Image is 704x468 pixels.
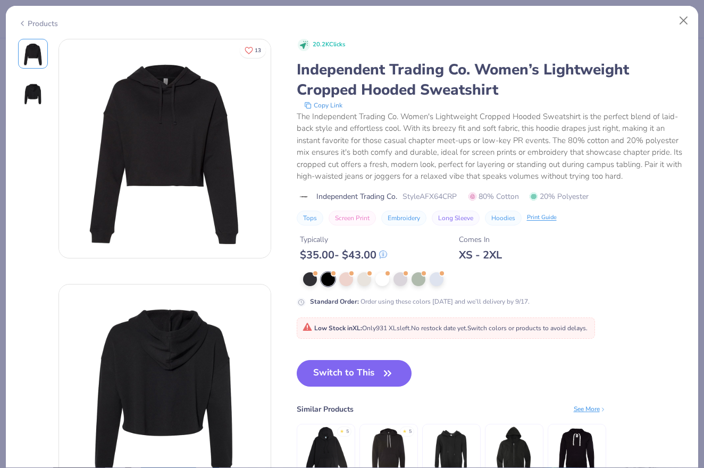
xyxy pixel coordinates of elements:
div: ★ [403,428,407,432]
button: Screen Print [329,211,376,225]
span: 13 [255,48,261,53]
img: Back [20,81,46,107]
span: 20% Polyester [530,191,589,202]
button: Close [674,11,694,31]
div: Typically [300,234,387,245]
img: brand logo [297,193,311,201]
button: Hoodies [485,211,522,225]
div: 5 [346,428,349,436]
div: XS - 2XL [459,248,502,262]
span: Independent Trading Co. [316,191,397,202]
span: No restock date yet. [411,324,467,332]
div: Similar Products [297,404,354,415]
img: Front [20,41,46,66]
button: Switch to This [297,360,412,387]
div: The Independent Trading Co. Women's Lightweight Cropped Hooded Sweatshirt is the perfect blend of... [297,111,686,182]
strong: Low Stock in XL : [314,324,362,332]
div: Order using these colors [DATE] and we’ll delivery by 9/17. [310,297,530,306]
div: ★ [340,428,344,432]
button: copy to clipboard [301,100,346,111]
div: $ 35.00 - $ 43.00 [300,248,387,262]
span: 20.2K Clicks [313,40,345,49]
strong: Standard Order : [310,297,359,306]
span: Style AFX64CRP [403,191,457,202]
span: 80% Cotton [468,191,519,202]
button: Long Sleeve [432,211,480,225]
div: Products [18,18,58,29]
button: Embroidery [381,211,426,225]
div: 5 [409,428,412,436]
button: Like [240,43,266,58]
div: Comes In [459,234,502,245]
img: Front [59,43,271,254]
button: Tops [297,211,323,225]
div: See More [574,404,606,414]
div: Independent Trading Co. Women’s Lightweight Cropped Hooded Sweatshirt [297,60,686,100]
div: Print Guide [527,213,557,222]
span: Only 931 XLs left. Switch colors or products to avoid delays. [303,324,588,332]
